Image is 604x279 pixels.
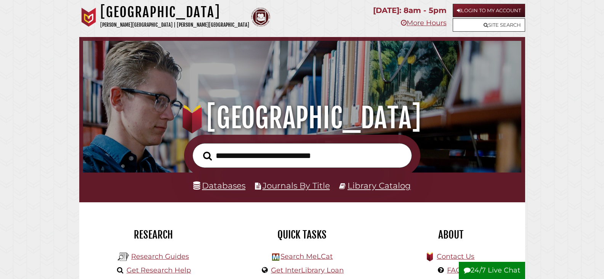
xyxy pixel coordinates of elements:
img: Hekman Library Logo [118,251,129,263]
h1: [GEOGRAPHIC_DATA] [100,4,249,21]
h2: Quick Tasks [234,228,371,241]
i: Search [203,151,212,161]
a: Search MeLCat [280,252,333,261]
a: Research Guides [131,252,189,261]
a: Contact Us [437,252,474,261]
img: Hekman Library Logo [272,253,279,261]
p: [DATE]: 8am - 5pm [373,4,447,17]
a: Site Search [453,18,525,32]
a: Databases [193,181,245,190]
h1: [GEOGRAPHIC_DATA] [92,101,512,135]
a: Library Catalog [348,181,411,190]
a: Get InterLibrary Loan [271,266,344,274]
h2: About [382,228,519,241]
h2: Research [85,228,222,241]
a: Get Research Help [127,266,191,274]
img: Calvin Theological Seminary [251,8,270,27]
button: Search [199,149,216,163]
img: Calvin University [79,8,98,27]
p: [PERSON_NAME][GEOGRAPHIC_DATA] | [PERSON_NAME][GEOGRAPHIC_DATA] [100,21,249,29]
a: FAQs [447,266,465,274]
a: More Hours [401,19,447,27]
a: Journals By Title [263,181,330,190]
a: Login to My Account [453,4,525,17]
